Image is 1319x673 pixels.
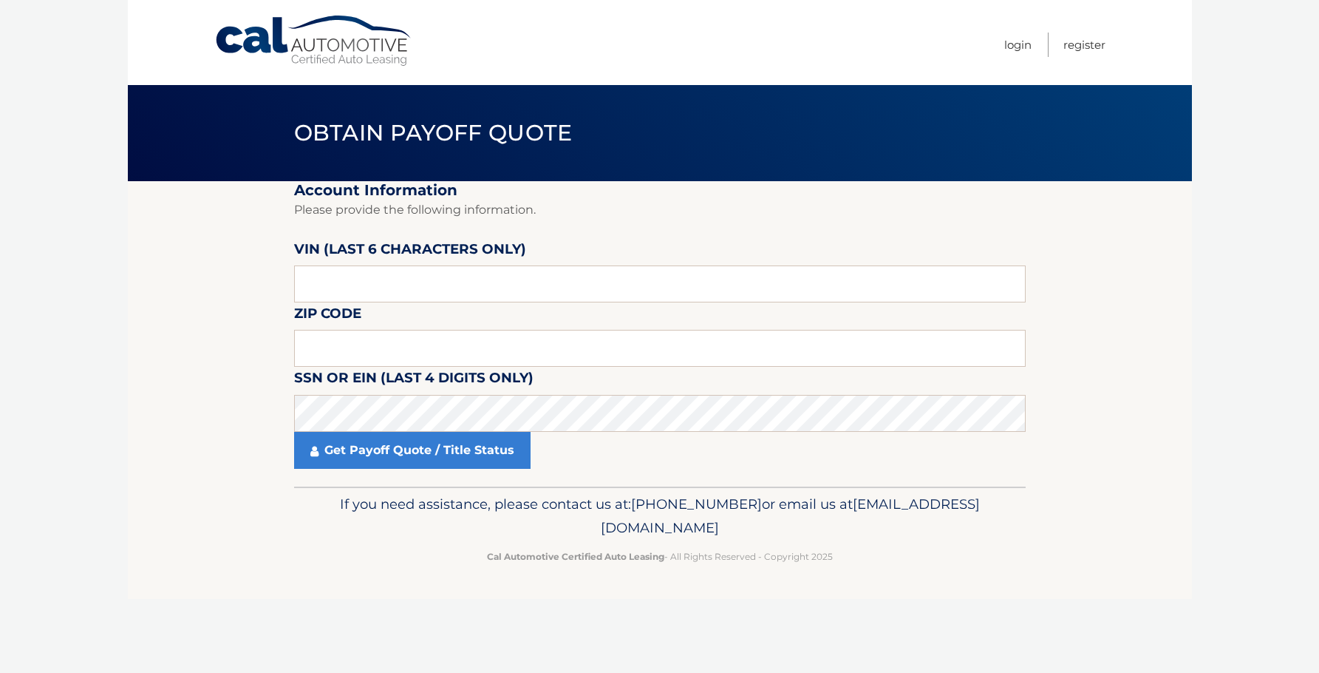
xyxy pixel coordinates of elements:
label: SSN or EIN (last 4 digits only) [294,367,534,394]
a: Login [1004,33,1032,57]
a: Get Payoff Quote / Title Status [294,432,531,469]
a: Cal Automotive [214,15,414,67]
label: Zip Code [294,302,361,330]
p: - All Rights Reserved - Copyright 2025 [304,549,1016,564]
p: If you need assistance, please contact us at: or email us at [304,493,1016,540]
h2: Account Information [294,181,1026,200]
label: VIN (last 6 characters only) [294,238,526,266]
a: Register [1063,33,1105,57]
span: Obtain Payoff Quote [294,119,573,146]
span: [PHONE_NUMBER] [631,496,762,513]
strong: Cal Automotive Certified Auto Leasing [487,551,664,562]
p: Please provide the following information. [294,200,1026,220]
